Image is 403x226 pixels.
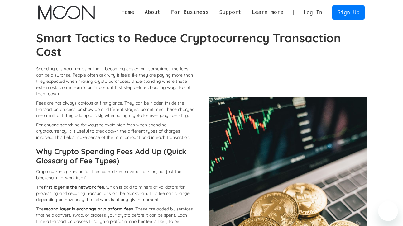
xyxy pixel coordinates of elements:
[219,8,241,16] div: Support
[252,8,283,16] div: Learn more
[332,5,365,19] a: Sign Up
[171,8,209,16] div: For Business
[298,6,328,19] a: Log In
[166,8,214,16] div: For Business
[139,8,166,16] div: About
[36,100,194,119] p: Fees are not always obvious at first glance. They can be hidden inside the transaction process, o...
[44,206,133,212] strong: second layer is exchange or platform fees
[36,31,341,59] strong: Smart Tactics to Reduce Cryptocurrency Transaction Cost
[36,122,194,140] p: For anyone searching for ways to avoid high fees when spending cryptocurrency, it is useful to br...
[378,201,398,221] iframe: Button to launch messaging window
[116,8,139,16] a: Home
[247,8,289,16] div: Learn more
[44,184,104,190] strong: first layer is the network fee
[214,8,247,16] div: Support
[36,168,194,181] p: Cryptocurrency transaction fees come from several sources, not just the blockchain network itself.
[36,184,194,203] p: The , which is paid to miners or validators for processing and securing transactions on the block...
[38,5,95,20] a: home
[36,147,186,165] strong: Why Crypto Spending Fees Add Up (Quick Glossary of Fee Types)
[36,66,194,97] p: Spending cryptocurrency online is becoming easier, but sometimes the fees can be a surprise. Peop...
[145,8,161,16] div: About
[38,5,95,20] img: Moon Logo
